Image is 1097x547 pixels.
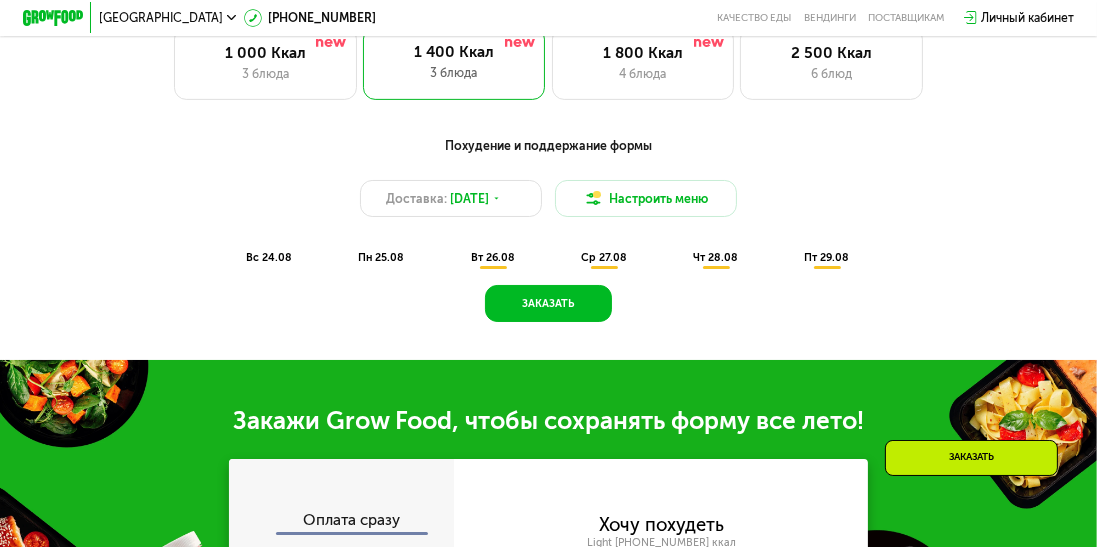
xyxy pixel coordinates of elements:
span: Доставка: [386,190,447,208]
a: Качество еды [717,12,791,24]
div: поставщикам [868,12,944,24]
a: [PHONE_NUMBER] [244,9,376,27]
div: 3 блюда [378,64,530,82]
div: 6 блюд [757,65,907,83]
span: пт 29.08 [804,251,849,264]
div: 3 блюда [190,65,340,83]
span: [DATE] [450,190,489,208]
div: 4 блюда [568,65,718,83]
div: 1 400 Ккал [378,43,530,61]
span: пн 25.08 [358,251,404,264]
span: [GEOGRAPHIC_DATA] [99,12,223,24]
span: вт 26.08 [471,251,515,264]
span: вс 24.08 [246,251,292,264]
a: Вендинги [804,12,856,24]
span: ср 27.08 [581,251,627,264]
div: Хочу похудеть [599,517,724,534]
div: 2 500 Ккал [757,44,907,62]
span: чт 28.08 [693,251,738,264]
button: Заказать [485,285,612,322]
div: 1 000 Ккал [190,44,340,62]
div: Заказать [885,440,1058,476]
button: Настроить меню [555,180,738,217]
div: Похудение и поддержание формы [98,137,1000,156]
div: Оплата сразу [230,513,454,533]
div: Личный кабинет [981,9,1074,27]
div: 1 800 Ккал [568,44,718,62]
